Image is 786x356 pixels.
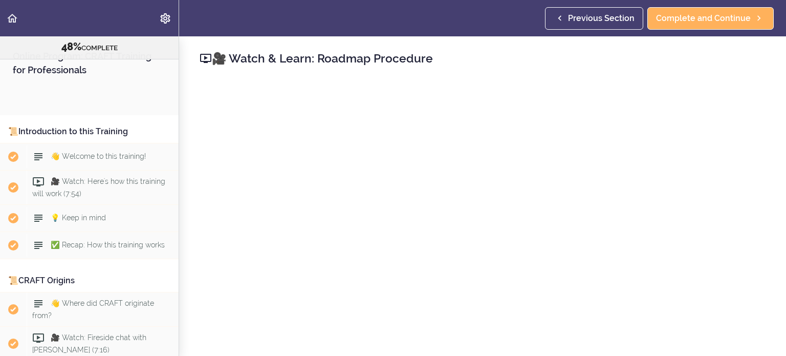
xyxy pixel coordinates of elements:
[656,12,751,25] span: Complete and Continue
[32,177,165,197] span: 🎥 Watch: Here's how this training will work (7:54)
[647,7,774,30] a: Complete and Continue
[159,12,171,25] svg: Settings Menu
[545,7,643,30] a: Previous Section
[32,333,146,353] span: 🎥 Watch: Fireside chat with [PERSON_NAME] (7:16)
[61,40,81,53] span: 48%
[6,12,18,25] svg: Back to course curriculum
[13,40,166,54] div: COMPLETE
[51,152,146,160] span: 👋 Welcome to this training!
[51,241,165,249] span: ✅ Recap: How this training works
[51,214,106,222] span: 💡 Keep in mind
[568,12,635,25] span: Previous Section
[32,299,154,319] span: 👋 Where did CRAFT originate from?
[200,50,766,67] h2: 🎥 Watch & Learn: Roadmap Procedure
